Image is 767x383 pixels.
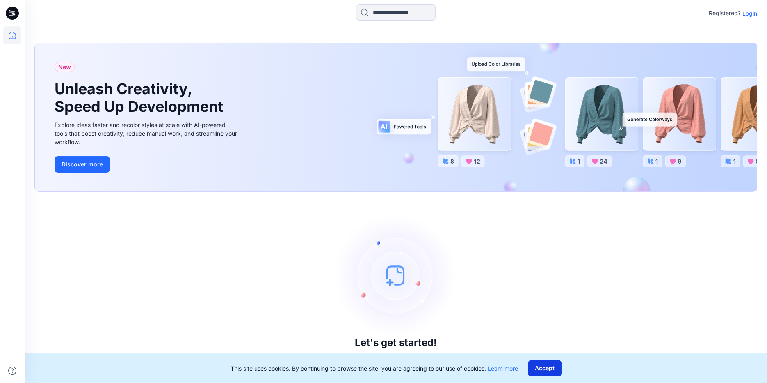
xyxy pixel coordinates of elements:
p: Click New to add a style or create a folder. [329,352,463,362]
div: Explore ideas faster and recolor styles at scale with AI-powered tools that boost creativity, red... [55,120,239,146]
span: New [58,62,71,72]
button: Accept [528,360,562,376]
img: empty-state-image.svg [334,214,457,337]
p: Login [742,9,757,18]
h1: Unleash Creativity, Speed Up Development [55,80,227,115]
a: Discover more [55,156,239,173]
h3: Let's get started! [355,337,437,348]
p: Registered? [709,8,741,18]
a: Learn more [488,365,518,372]
p: This site uses cookies. By continuing to browse the site, you are agreeing to our use of cookies. [231,364,518,373]
button: Discover more [55,156,110,173]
